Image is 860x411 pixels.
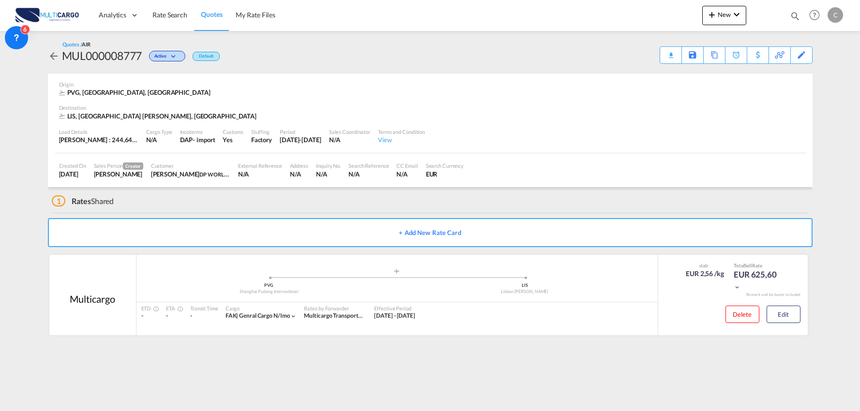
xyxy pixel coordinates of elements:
md-icon: icon-plus 400-fg [706,9,718,20]
div: Customs [223,128,243,135]
div: PVG [141,282,397,289]
span: PVG, [GEOGRAPHIC_DATA], [GEOGRAPHIC_DATA] [67,88,211,96]
div: Origin [59,81,801,88]
div: C [828,7,843,23]
button: icon-plus 400-fgNewicon-chevron-down [702,6,746,25]
div: MUL000008777 [62,48,142,63]
md-icon: Estimated Time Of Arrival [175,306,181,312]
div: Search Reference [348,162,389,169]
div: N/A [329,135,370,144]
md-icon: assets/icons/custom/roll-o-plane.svg [391,269,403,274]
div: 12 Nov 2025 [280,135,321,144]
md-icon: icon-download [665,48,677,56]
span: My Rate Files [236,11,275,19]
div: LIS, Lisbon Portela, Europe [59,112,259,120]
button: Delete [725,306,759,323]
div: Incoterms [180,128,215,135]
div: EUR 625,60 [734,269,782,292]
div: Shanghai Pudong International [141,289,397,295]
div: Destination [59,104,801,111]
div: Terms and Condition [378,128,425,135]
div: - import [193,135,215,144]
div: slab [683,262,724,269]
div: Created On [59,162,86,169]
span: New [706,11,742,18]
div: Change Status Here [142,48,188,63]
div: 05 Dec 2023 - 12 Nov 2025 [374,312,415,320]
div: EUR 2,56 /kg [686,269,724,279]
span: FAK [226,312,240,319]
div: Yes [223,135,243,144]
div: EUR [426,170,464,178]
md-icon: Estimated Time Of Departure [151,306,156,312]
div: Quotes /AIR [62,41,91,48]
div: Customer [151,162,230,169]
div: [PERSON_NAME] : 244,64 KG | Volumetric Wt : 243,17 KG [59,135,138,144]
span: Active [154,53,168,62]
span: AIR [82,41,91,47]
div: CC Email [396,162,418,169]
div: genral cargo n/imo [226,312,290,320]
div: Help [806,7,828,24]
md-icon: icon-chevron-down [169,54,181,59]
div: Lisbon [PERSON_NAME] [397,289,653,295]
div: Cargo Type [146,128,172,135]
span: Creator [123,162,143,170]
div: N/A [146,135,172,144]
img: 82db67801a5411eeacfdbd8acfa81e61.png [15,4,80,26]
div: N/A [348,170,389,178]
div: - [190,312,218,320]
div: Change Status Here [149,51,185,61]
div: External Reference [238,162,282,169]
div: LIS [397,282,653,289]
div: icon-magnify [790,11,800,25]
div: Period [280,128,321,135]
div: Sales Person [94,162,143,170]
div: View [378,135,425,144]
span: 1 [52,195,66,206]
div: N/A [290,170,308,178]
div: ETD [141,305,157,312]
span: - [166,312,168,319]
span: [DATE] - [DATE] [374,312,415,319]
div: Save As Template [682,47,703,63]
span: Rates [72,196,91,205]
div: Address [290,162,308,169]
div: Sales Coordinator [329,128,370,135]
div: DAP [180,135,193,144]
div: ETA [166,305,181,312]
div: Remark and Inclusion included [739,292,808,297]
span: Sell [744,263,752,268]
button: Edit [767,306,800,323]
div: Quote PDF is not available at this time [665,47,677,56]
div: Load Details [59,128,138,135]
span: | [236,312,238,319]
md-icon: icon-magnify [790,11,800,21]
md-icon: icon-chevron-down [731,9,742,20]
div: Rates by Forwarder [304,305,364,312]
span: DP WORLD [GEOGRAPHIC_DATA] [199,170,281,178]
div: Multicargo [70,292,115,306]
div: Shared [52,196,114,206]
div: Cesar Teixeira [94,170,143,178]
div: N/A [316,170,341,178]
md-icon: icon-chevron-down [290,313,297,320]
span: Help [806,7,823,23]
div: Inquiry No. [316,162,341,169]
span: Rate Search [152,11,187,19]
div: PVG, Shanghai Pudong International, South America [59,88,213,97]
md-icon: icon-chevron-down [734,284,740,291]
span: Multicargo Transportes e Logistica [304,312,391,319]
button: + Add New Rate Card [48,218,813,247]
div: Transit Time [190,305,218,312]
span: - [141,312,143,319]
div: Multicargo Transportes e Logistica [304,312,364,320]
div: N/A [238,170,282,178]
div: N/A [396,170,418,178]
div: 13 Oct 2025 [59,170,86,178]
md-icon: icon-arrow-left [48,50,60,62]
div: Factory Stuffing [251,135,272,144]
div: icon-arrow-left [48,48,62,63]
div: Search Currency [426,162,464,169]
